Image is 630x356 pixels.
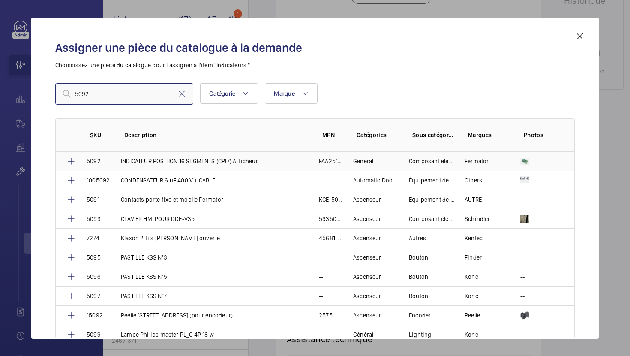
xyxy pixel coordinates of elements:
[465,176,482,185] p: Others
[353,176,399,185] p: Automatic Doors (Vertical)
[409,253,428,262] p: Bouton
[121,272,167,281] p: PASTILLE KSS N°5
[353,195,381,204] p: Ascenseur
[55,61,575,69] p: Choississez une pièce du catalogue pour l'assigner à l'item "Indicateurs "
[124,131,309,139] p: Description
[353,253,381,262] p: Ascenseur
[353,311,381,320] p: Ascenseur
[520,215,529,223] img: kJXaUk9psIhkIPkekRrPNsw403uiR6h84B9YMoZ5NDpH_7Jd.png
[319,253,323,262] p: --
[87,157,101,165] p: 5092
[319,195,343,204] p: KCE-500000000
[87,215,101,223] p: 5093
[465,292,478,300] p: Kone
[409,215,454,223] p: Composant électrique
[319,176,323,185] p: --
[465,234,483,242] p: Kentec
[353,272,381,281] p: Ascenseur
[121,292,167,300] p: PASTILLE KSS N°7
[465,311,480,320] p: Peelle
[409,195,454,204] p: Équipement de porte
[121,234,220,242] p: Klaxon 2 fils [PERSON_NAME] ouverte
[520,195,525,204] p: --
[87,292,100,300] p: 5097
[87,311,103,320] p: 15092
[87,195,99,204] p: 5091
[274,90,295,97] span: Marque
[322,131,343,139] p: MPN
[209,90,235,97] span: Catégorie
[465,272,478,281] p: Kone
[319,234,343,242] p: 45681-509
[55,40,575,56] h2: Assigner une pièce du catalogue à la demande
[87,234,99,242] p: 7274
[319,215,343,223] p: 59350643
[353,292,381,300] p: Ascenseur
[357,131,399,139] p: Catégories
[319,311,333,320] p: 2575
[353,234,381,242] p: Ascenseur
[87,176,110,185] p: 1005092
[409,157,454,165] p: Composant électrique
[121,311,233,320] p: Peelle [STREET_ADDRESS] (pour encodeur)
[409,234,426,242] p: Autres
[121,157,258,165] p: INDICATEUR POSITION 16 SEGMENTS (CPI7) Afficheur
[465,253,482,262] p: Finder
[319,292,323,300] p: --
[319,272,323,281] p: --
[524,131,557,139] p: Photos
[121,330,214,339] p: Lampe Philips master PL_C 4P 18 w
[409,311,431,320] p: Encoder
[200,83,258,104] button: Catégorie
[468,131,510,139] p: Marques
[520,157,529,165] img: VM2Pt_VSHhMpNpVmIgzwsduh8fcETc4ziKjOMDqAVxMrCDbI.png
[121,215,195,223] p: CLAVIER HMI POUR DDE-V35
[353,157,373,165] p: Général
[409,292,428,300] p: Bouton
[319,330,323,339] p: --
[465,195,482,204] p: AUTRE
[520,292,525,300] p: --
[353,215,381,223] p: Ascenseur
[121,195,223,204] p: Contacts porte fixe et mobile Fermator
[520,234,525,242] p: --
[87,253,101,262] p: 5095
[520,272,525,281] p: --
[87,272,101,281] p: 5096
[520,330,525,339] p: --
[465,157,489,165] p: Fermator
[409,272,428,281] p: Bouton
[121,176,216,185] p: CONDENSATEUR 6 uF 400 V + CABLE
[265,83,318,104] button: Marque
[465,330,478,339] p: Kone
[409,176,454,185] p: Équipement de porte
[121,253,167,262] p: PASTILLE KSS N°3
[520,176,529,185] img: 33QNtSH0BF32aJ5WOyXF8pl8tCSV13kRikuPWLbDgjis8YYd.png
[90,131,111,139] p: SKU
[465,215,490,223] p: Schindler
[319,157,343,165] p: FAA25100G1
[87,330,101,339] p: 5099
[520,311,529,320] img: 9Uf2QvBg1SlK1nfQEXeAl-dIYuckUb4RRnrsGB8d559gtjb3.png
[409,330,431,339] p: Lighting
[412,131,454,139] p: Sous catégories
[55,83,193,105] input: Find a part
[520,253,525,262] p: --
[353,330,373,339] p: Général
